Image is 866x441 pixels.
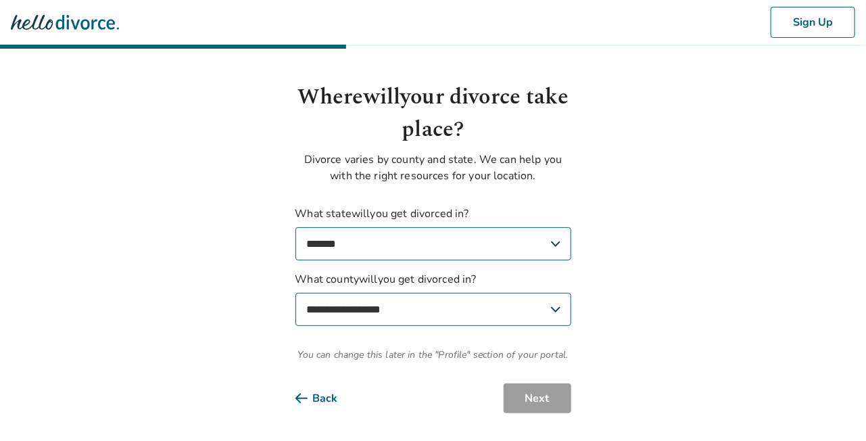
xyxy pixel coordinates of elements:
label: What county will you get divorced in? [295,271,571,326]
h1: Where will your divorce take place? [295,81,571,146]
button: Next [504,384,571,413]
button: Back [295,384,360,413]
button: Sign Up [771,7,855,38]
p: Divorce varies by county and state. We can help you with the right resources for your location. [295,152,571,184]
img: Hello Divorce Logo [11,9,119,36]
span: You can change this later in the "Profile" section of your portal. [295,348,571,362]
label: What state will you get divorced in? [295,206,571,260]
select: What statewillyou get divorced in? [295,227,571,260]
select: What countywillyou get divorced in? [295,293,571,326]
iframe: Chat Widget [798,376,866,441]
